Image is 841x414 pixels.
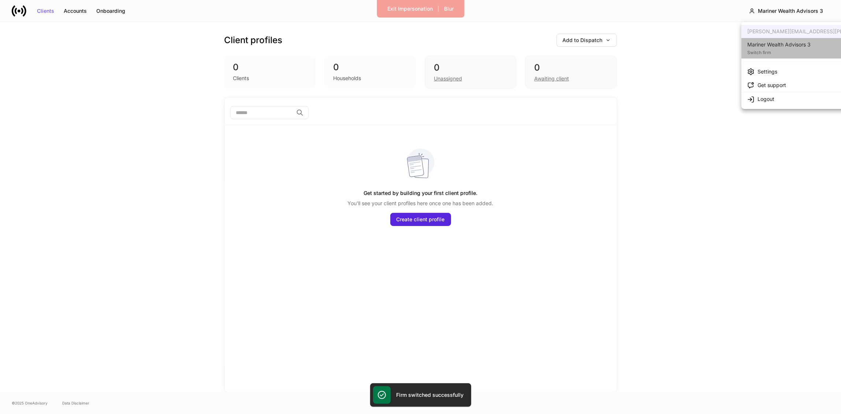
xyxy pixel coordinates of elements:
div: Mariner Wealth Advisors 3 [747,41,811,48]
div: Settings [758,68,777,75]
div: Blur [444,6,454,11]
h5: Firm switched successfully [397,391,464,399]
div: Switch firm [747,48,811,56]
div: Logout [758,95,774,103]
div: Exit Impersonation [387,6,433,11]
div: Get support [758,82,786,89]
